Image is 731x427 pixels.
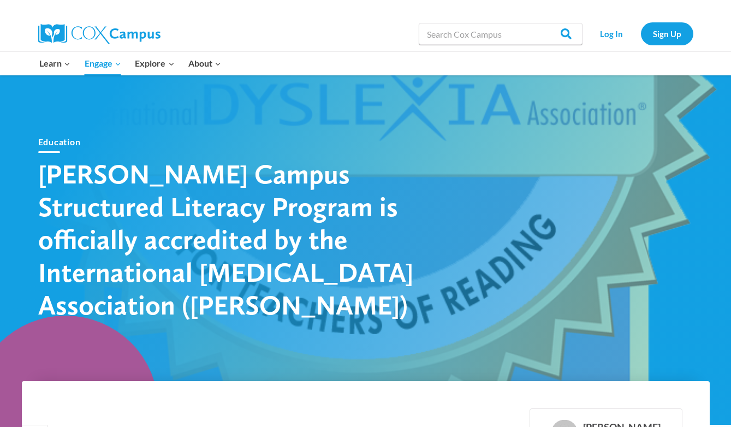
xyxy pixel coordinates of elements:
[588,22,693,45] nav: Secondary Navigation
[38,157,420,321] h1: [PERSON_NAME] Campus Structured Literacy Program is officially accredited by the International [M...
[641,22,693,45] a: Sign Up
[135,56,174,70] span: Explore
[419,23,583,45] input: Search Cox Campus
[38,137,81,147] a: Education
[39,56,70,70] span: Learn
[33,52,228,75] nav: Primary Navigation
[188,56,221,70] span: About
[85,56,121,70] span: Engage
[588,22,635,45] a: Log In
[38,24,161,44] img: Cox Campus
